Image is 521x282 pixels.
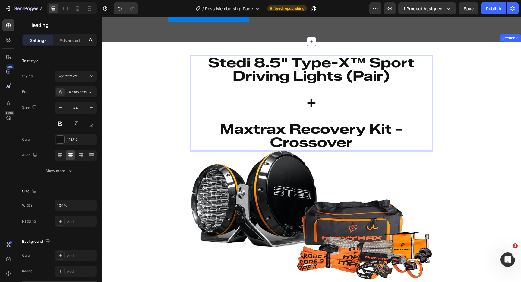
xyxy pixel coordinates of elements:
[114,2,138,14] div: Undo/Redo
[459,2,478,14] button: Save
[22,268,33,274] div: Image
[22,137,31,142] div: Color
[481,2,506,14] button: Publish
[67,269,95,274] div: Add...
[30,37,47,43] p: Settings
[403,5,443,12] span: 1 product assigned
[22,89,30,95] div: Font
[118,104,301,133] strong: Maxtrax Recovery Kit - Crossover
[205,78,215,94] strong: +
[513,243,518,248] span: 1
[67,89,95,95] div: Zalando Sans Expanded
[102,17,521,282] iframe: Design area
[202,5,204,12] span: /
[464,6,474,11] span: Save
[5,111,14,115] div: Beta
[55,200,96,211] input: Auto
[67,253,95,258] div: Add...
[399,18,418,24] div: Section 3
[67,219,95,224] div: Add...
[6,64,14,69] div: 450
[67,137,95,143] div: 121212
[22,73,33,79] div: Styles
[500,252,515,267] iframe: Intercom live chat
[205,5,253,12] span: Revs Membership Page
[39,5,42,12] p: 7
[22,203,32,208] div: Width
[22,187,38,195] div: Size
[2,2,45,14] button: 7
[55,71,97,82] button: Heading 2*
[22,219,36,224] div: Padding
[57,73,77,79] span: Heading 2*
[398,2,456,14] button: 1 product assigned
[106,38,313,67] strong: Stedi 8.5" Type-X™ Sport Driving Lights (Pair)
[22,151,39,159] div: Align
[59,37,80,43] p: Advanced
[46,168,74,174] div: Show more
[273,6,304,11] span: Need republishing
[29,21,94,29] p: Heading
[22,238,51,246] div: Background
[22,253,31,258] div: Color
[89,133,330,263] img: gempages_552734377247769578-0bbdd976-cc7f-442d-9a00-36459244d121.png
[22,104,38,112] div: Size
[486,5,501,12] div: Publish
[22,58,39,64] div: Text style
[22,165,97,176] button: Show more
